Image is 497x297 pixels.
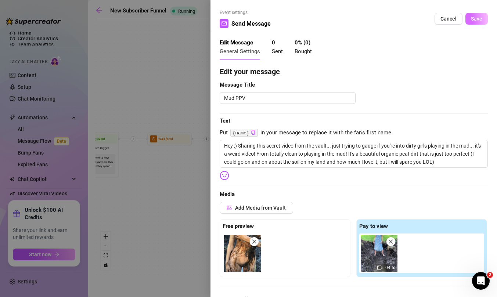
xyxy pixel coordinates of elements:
strong: Text [220,117,230,124]
span: Sent [272,48,283,55]
div: 04:55 [361,235,397,272]
span: close [388,239,393,244]
strong: 0 % ( 0 ) [295,39,310,46]
img: media [361,235,397,272]
strong: Edit your message [220,67,280,76]
strong: Media [220,191,235,198]
span: Bought [295,48,312,55]
strong: Edit Message [220,39,253,46]
code: {name} [230,129,258,137]
span: 04:55 [385,265,397,270]
span: Cancel [440,16,457,22]
span: copy [251,130,256,135]
textarea: Mud PPV [220,92,356,104]
span: Save [471,16,482,22]
span: picture [227,205,232,210]
span: close [252,239,257,244]
img: media [224,235,261,272]
button: Save [465,13,488,25]
button: Click to Copy [251,130,256,135]
strong: Message Title [220,82,255,88]
span: video-camera [377,265,382,270]
span: mail [222,21,227,26]
span: General Settings [220,48,260,55]
strong: Free preview [223,223,254,229]
img: svg%3e [220,171,229,180]
strong: Pay to view [359,223,388,229]
iframe: Intercom live chat [472,272,490,290]
strong: 0 [272,39,275,46]
button: Add Media from Vault [220,202,293,214]
button: Cancel [435,13,462,25]
span: Add Media from Vault [235,205,286,211]
span: Send Message [231,19,271,28]
span: Event settings [220,9,271,16]
span: Put in your message to replace it with the fan's first name. [220,128,488,137]
textarea: Hey :) Sharing this secret video from the vault... just trying to gauge if you're into dirty girl... [220,140,488,168]
span: 2 [487,272,493,278]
